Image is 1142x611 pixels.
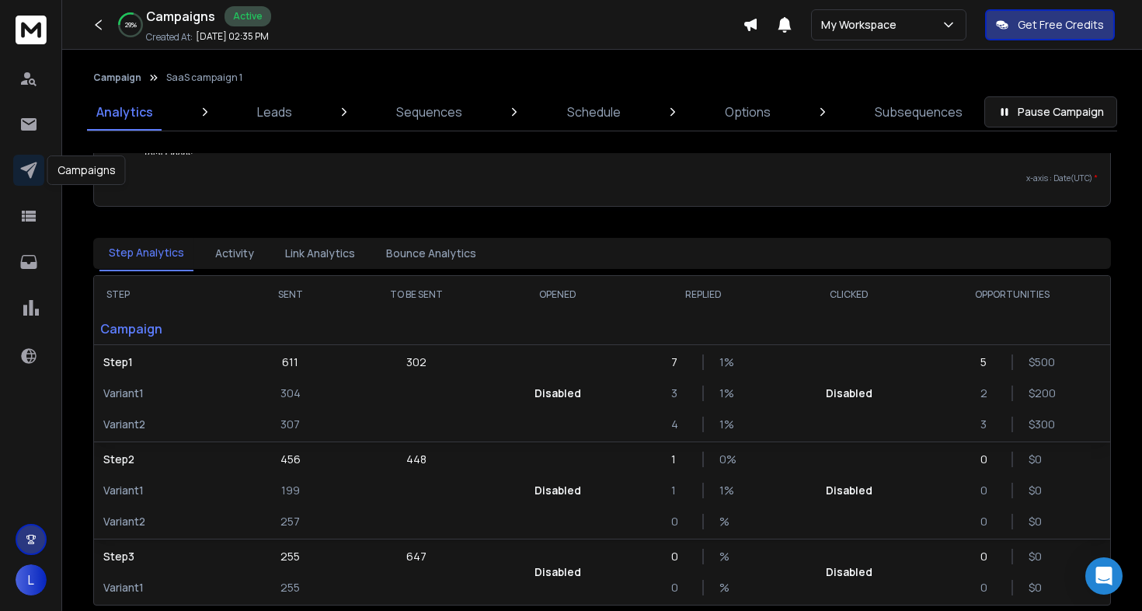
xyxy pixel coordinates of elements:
p: $ 500 [1029,354,1044,370]
th: TO BE SENT [339,276,493,313]
button: Link Analytics [276,236,364,271]
p: 0 [980,549,996,564]
p: Campaign [94,313,242,344]
p: Variant 1 [103,386,232,401]
th: OPENED [493,276,622,313]
p: 1 % [719,354,735,370]
button: Get Free Credits [985,9,1115,40]
p: [DATE] 02:35 PM [196,30,269,43]
p: 307 [280,417,300,432]
div: Active [225,6,271,26]
p: 4 [671,417,687,432]
button: Bounce Analytics [377,236,486,271]
p: Leads [257,103,292,121]
p: % [719,580,735,595]
p: 255 [280,549,300,564]
button: Step Analytics [99,236,193,271]
p: 304 [280,386,301,401]
p: SaaS campaign 1 [166,72,242,84]
p: Step 1 [103,354,232,370]
button: L [16,564,47,595]
p: Disabled [826,483,872,498]
a: Schedule [558,93,630,131]
p: 0 [671,580,687,595]
p: 448 [406,452,427,467]
p: x-axis : Date(UTC) [106,173,1098,184]
p: 3 [980,417,996,432]
p: 199 [281,483,300,498]
p: $ 0 [1029,580,1044,595]
p: Variant 1 [103,580,232,595]
button: Activity [206,236,263,271]
th: STEP [94,276,242,313]
p: 7 [671,354,687,370]
p: 0 [980,452,996,467]
p: Created At: [146,31,193,44]
p: $ 200 [1029,386,1044,401]
p: $ 0 [1029,514,1044,529]
a: Sequences [387,93,472,131]
p: 29 % [125,20,137,30]
a: Analytics [87,93,162,131]
p: 1 % [719,417,735,432]
p: 1 % [719,483,735,498]
p: My Workspace [821,17,903,33]
p: Options [725,103,771,121]
p: Schedule [567,103,621,121]
p: Disabled [534,564,581,580]
p: 3 [671,386,687,401]
p: 2 [980,386,996,401]
th: CLICKED [785,276,914,313]
p: 1 [671,452,687,467]
a: Subsequences [865,93,972,131]
p: 0 [671,514,687,529]
p: Disabled [826,564,872,580]
p: Analytics [96,103,153,121]
p: 647 [406,549,427,564]
p: Sequences [396,103,462,121]
p: 255 [280,580,300,595]
button: Campaign [93,72,141,84]
p: 611 [282,354,298,370]
p: % [719,549,735,564]
p: 5 [980,354,996,370]
p: 1 [671,483,687,498]
div: Campaigns [47,155,126,185]
p: Subsequences [875,103,963,121]
p: 302 [406,354,427,370]
button: Pause Campaign [984,96,1117,127]
p: % [719,514,735,529]
th: REPLIED [622,276,785,313]
th: OPPORTUNITIES [914,276,1110,313]
th: SENT [242,276,339,313]
p: Variant 1 [103,483,232,498]
p: 0 [980,580,996,595]
p: Disabled [826,386,872,401]
p: Step 3 [103,549,232,564]
h1: Campaigns [146,7,215,26]
a: Options [715,93,780,131]
p: Step 2 [103,452,232,467]
div: Open Intercom Messenger [1085,557,1123,595]
p: Disabled [534,483,581,498]
p: Disabled [534,386,581,401]
p: Variant 2 [103,514,232,529]
p: $ 0 [1029,452,1044,467]
p: 0 [980,514,996,529]
p: $ 300 [1029,417,1044,432]
p: 1 % [719,386,735,401]
a: Leads [248,93,301,131]
p: 0 [980,483,996,498]
p: 0 % [719,452,735,467]
p: $ 0 [1029,549,1044,564]
p: 456 [280,452,301,467]
p: Variant 2 [103,417,232,432]
p: Get Free Credits [1018,17,1104,33]
p: 0 [671,549,687,564]
p: $ 0 [1029,483,1044,498]
p: 257 [280,514,300,529]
